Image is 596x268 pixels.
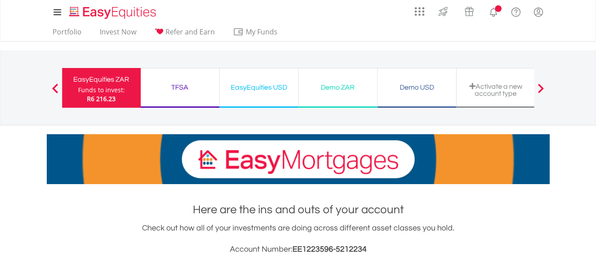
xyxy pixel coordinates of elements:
[47,202,550,218] h1: Here are the ins and outs of your account
[47,134,550,184] img: EasyMortage Promotion Banner
[225,81,293,94] div: EasyEquities USD
[456,2,482,19] a: Vouchers
[151,27,218,41] a: Refer and Earn
[527,2,550,22] a: My Profile
[415,7,424,16] img: grid-menu-icon.svg
[292,245,367,253] span: EE1223596-5212234
[304,81,372,94] div: Demo ZAR
[47,222,550,256] div: Check out how all of your investments are doing across different asset classes you hold.
[383,81,451,94] div: Demo USD
[165,27,215,37] span: Refer and Earn
[67,73,135,86] div: EasyEquities ZAR
[462,4,476,19] img: vouchers-v2.svg
[66,2,160,20] a: Home page
[436,4,450,19] img: thrive-v2.svg
[78,86,125,94] div: Funds to invest:
[462,83,530,97] div: Activate a new account type
[67,5,160,20] img: EasyEquities_Logo.png
[146,81,214,94] div: TFSA
[409,2,430,16] a: AppsGrid
[47,243,550,256] h3: Account Number:
[87,94,116,103] span: R6 216.23
[233,26,291,38] span: My Funds
[505,2,527,20] a: FAQ's and Support
[482,2,505,20] a: Notifications
[96,27,140,41] a: Invest Now
[49,27,85,41] a: Portfolio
